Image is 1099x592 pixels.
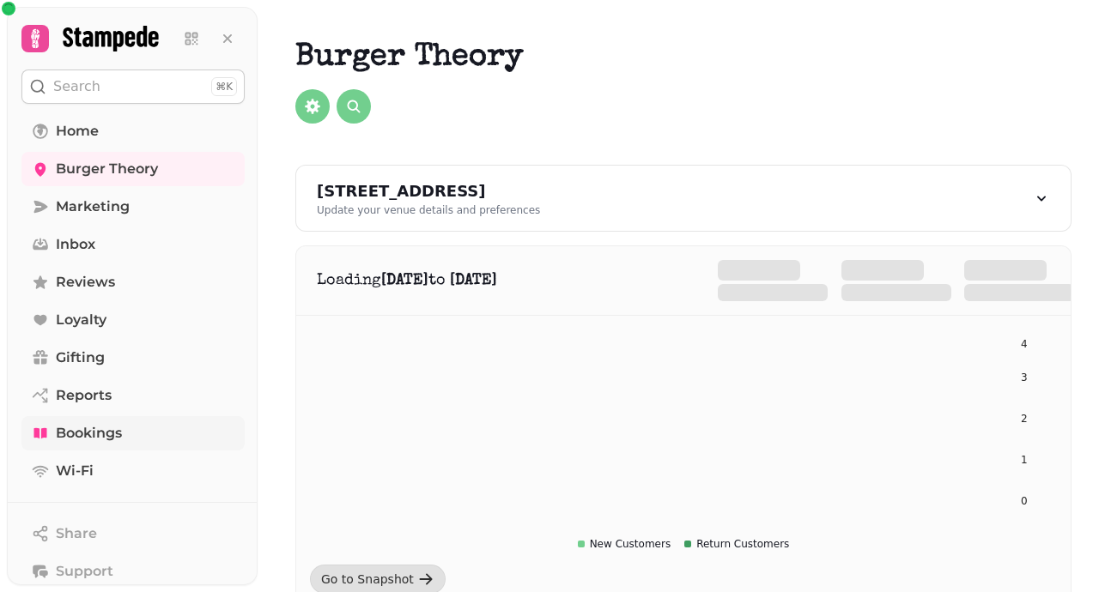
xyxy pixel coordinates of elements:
div: ⌘K [211,77,237,96]
a: Gifting [21,341,245,375]
div: Go to Snapshot [321,571,414,588]
a: Bookings [21,416,245,450]
div: Return Customers [684,537,789,551]
span: Marketing [56,196,130,217]
div: New Customers [578,537,671,551]
p: Loading to [317,269,683,293]
div: Update your venue details and preferences [317,203,540,217]
tspan: 4 [1021,338,1028,350]
span: Home [56,121,99,142]
tspan: 1 [1021,454,1028,466]
span: Burger Theory [56,159,158,179]
a: Marketing [21,190,245,224]
span: Wi-Fi [56,461,94,481]
button: Support [21,554,245,589]
span: Gifting [56,347,105,368]
tspan: 2 [1021,413,1028,425]
tspan: 3 [1021,372,1028,384]
span: Bookings [56,423,122,444]
div: [STREET_ADDRESS] [317,179,540,203]
a: Reviews [21,265,245,299]
a: Wi-Fi [21,454,245,488]
span: Reviews [56,272,115,293]
tspan: 0 [1021,495,1028,507]
p: Search [53,76,100,97]
a: Home [21,114,245,148]
a: Inbox [21,227,245,262]
span: Share [56,523,97,544]
button: Share [21,516,245,551]
button: Search⌘K [21,69,245,104]
strong: [DATE] [450,273,497,288]
a: Burger Theory [21,152,245,186]
a: Loyalty [21,303,245,337]
span: Reports [56,385,112,406]
span: Loyalty [56,310,106,330]
span: Support [56,561,113,582]
a: Reports [21,378,245,413]
span: Inbox [56,234,95,255]
strong: [DATE] [381,273,428,288]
